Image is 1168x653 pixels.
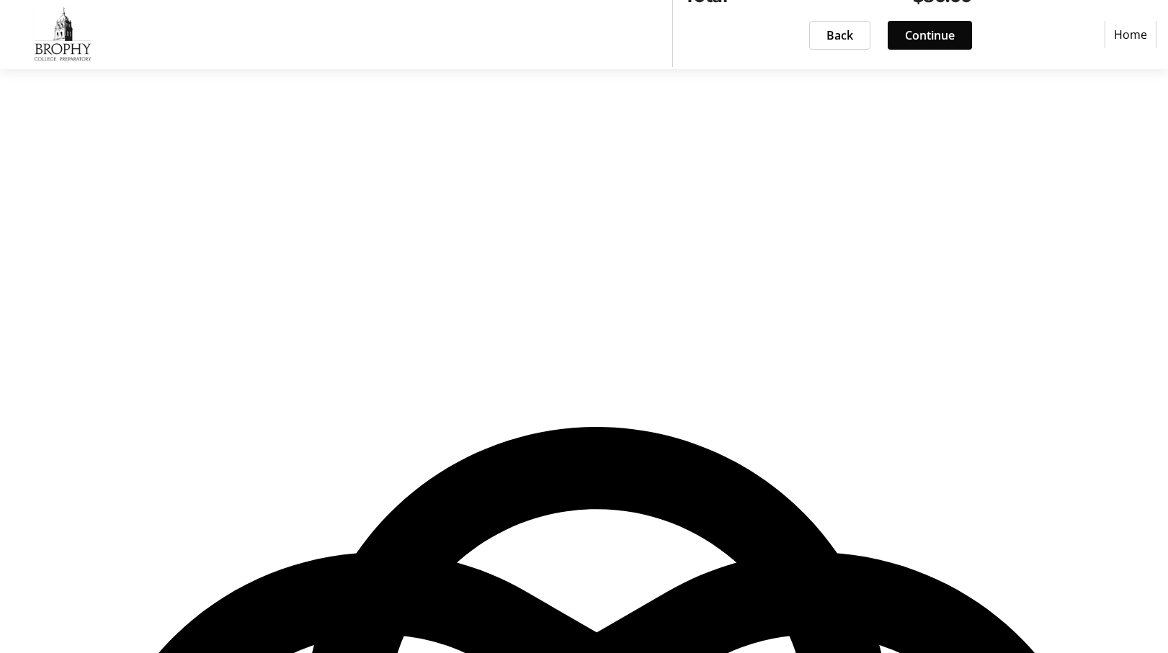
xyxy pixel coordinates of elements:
[12,6,114,63] img: Brophy College Preparatory 's Logo
[809,21,870,50] button: Back
[1105,21,1156,48] a: Home
[826,27,853,44] span: Back
[888,21,972,50] button: Continue
[905,27,955,44] span: Continue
